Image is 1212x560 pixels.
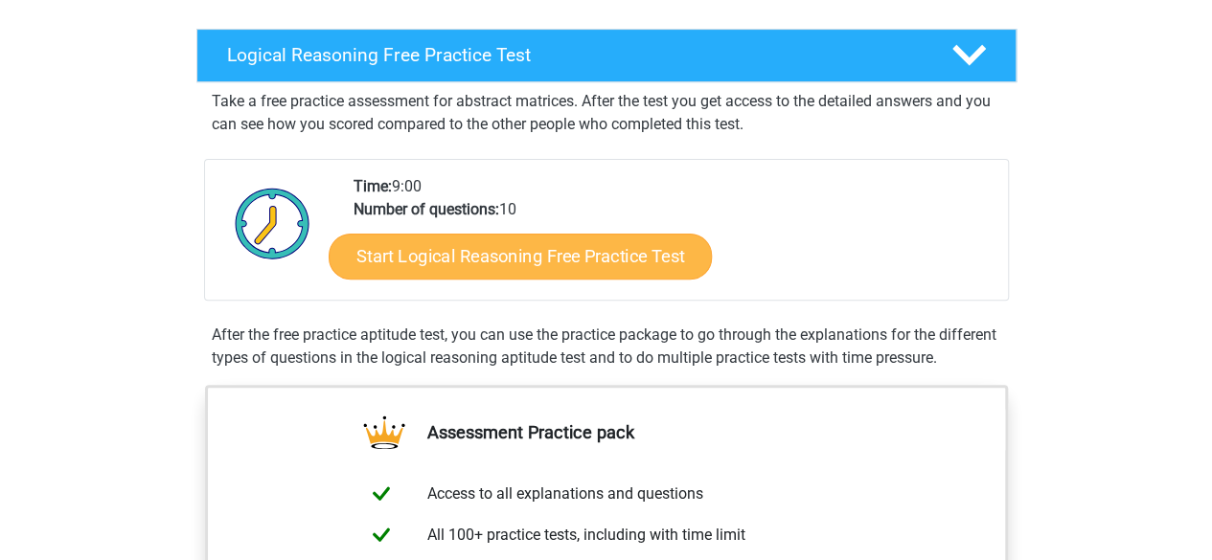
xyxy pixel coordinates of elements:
a: Logical Reasoning Free Practice Test [189,29,1024,82]
a: Start Logical Reasoning Free Practice Test [329,233,712,279]
div: 9:00 10 [339,175,1007,300]
b: Time: [354,177,392,195]
div: After the free practice aptitude test, you can use the practice package to go through the explana... [204,324,1009,370]
p: Take a free practice assessment for abstract matrices. After the test you get access to the detai... [212,90,1001,136]
b: Number of questions: [354,200,499,218]
img: Clock [224,175,321,271]
h4: Logical Reasoning Free Practice Test [227,44,921,66]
